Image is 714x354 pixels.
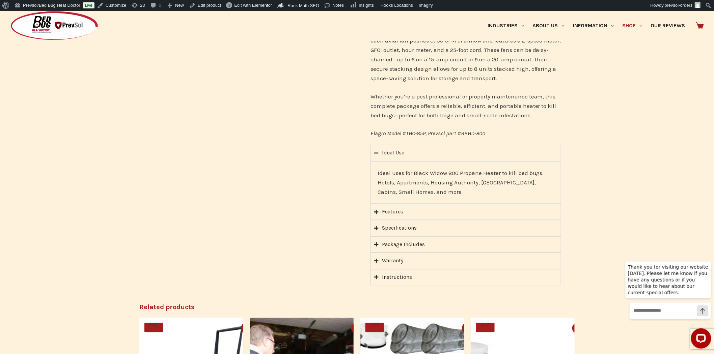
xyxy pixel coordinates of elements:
[351,323,362,334] button: Quick view toggle
[382,240,425,249] div: Package Includes
[665,3,693,8] span: prevsol-orders
[370,204,561,220] summary: Features
[144,323,163,332] span: SALE
[528,11,569,41] a: About Us
[241,323,252,334] button: Quick view toggle
[359,3,374,8] span: Insights
[382,149,404,157] div: Ideal Use
[365,323,384,332] span: SALE
[370,253,561,269] summary: Warranty
[572,323,583,334] button: Quick view toggle
[370,17,561,83] p: The included AM3700 air movers are designed specifically for high-heat pest control applications....
[10,11,99,41] img: Prevsol/Bed Bug Heat Doctor
[647,11,689,41] a: Our Reviews
[370,237,561,253] summary: Package Includes
[370,145,561,161] summary: Ideal Use
[370,145,561,285] div: Accordion. Open links with Enter or Space, close with Escape, and navigate with Arrow Keys
[484,11,689,41] nav: Primary
[382,257,403,265] div: Warranty
[83,2,94,8] a: Live
[374,130,485,137] i: lagro Model #THC-85P, Prevsol part #BBHD-800
[569,11,618,41] a: Information
[370,129,561,138] p: F
[234,3,272,8] span: Edit with Elementor
[382,224,417,233] div: Specifications
[618,11,647,41] a: Shop
[620,255,714,354] iframe: LiveChat chat widget
[462,323,473,334] button: Quick view toggle
[484,11,528,41] a: Industries
[287,3,319,8] span: Rank Math SEO
[378,169,554,197] p: Ideal uses for Black Widow 800 Propane Heater to kill bed bugs: Hotels, Apartments, Housing Autho...
[476,323,495,332] span: SALE
[370,220,561,236] summary: Specifications
[139,302,575,313] h2: Related products
[382,208,403,216] div: Features
[370,269,561,286] summary: Instructions
[382,273,412,282] div: Instructions
[370,92,561,120] p: Whether you’re a pest professional or property maintenance team, this complete package offers a r...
